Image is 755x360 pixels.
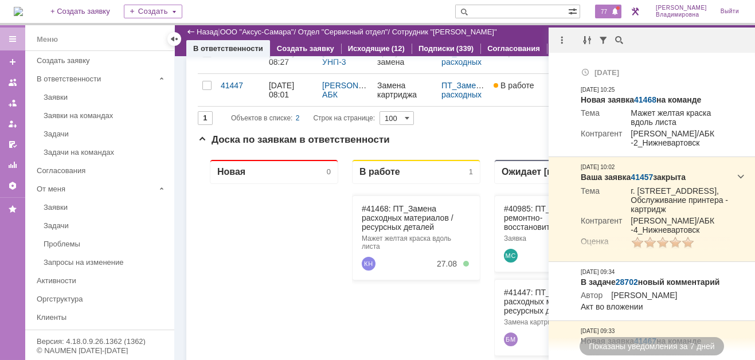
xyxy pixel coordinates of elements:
[306,84,415,92] div: Заявка
[306,168,415,176] div: Замена картриджа
[306,221,415,249] div: #41449: ПТ_Замена расходных материалов / ресурсных деталей
[597,33,611,47] div: Фильтрация
[581,66,730,77] div: [DATE]
[37,313,167,322] div: Клиенты
[221,81,260,90] div: 41447
[39,217,172,234] a: Задачи
[3,73,22,92] a: Заявки на командах
[164,84,273,100] div: Мажет желтая краска вдоль листа
[306,266,320,280] a: Кореванов Александр Сергеевич
[164,54,273,81] div: #41468: ПТ_Замена расходных материалов / ресурсных деталей
[296,111,300,125] div: 2
[581,186,622,216] td: Тема
[408,270,413,276] div: 5. Менее 100%
[413,17,417,26] div: 5
[381,334,401,343] div: 27.08.2025
[37,33,58,46] div: Меню
[392,44,405,53] div: (12)
[581,129,622,150] td: Контрагент
[37,75,155,83] div: В ответственности
[322,81,388,90] a: [PERSON_NAME]
[581,216,622,237] td: Контрагент
[39,143,172,161] a: Задачи на командах
[271,17,275,26] div: 1
[377,48,432,66] div: Требуется замена катриджа
[581,33,594,47] div: Группировка уведомлений
[581,95,701,104] strong: Новая заявка на команде
[487,44,540,53] a: Согласования
[418,44,455,53] a: Подписки
[373,74,437,106] a: Замена картриджа
[39,235,172,253] a: Проблемы
[494,81,534,90] span: В работе
[239,109,259,118] div: 27.08.2025
[603,291,677,302] td: [PERSON_NAME]
[39,88,172,106] a: Заявки
[634,95,656,104] a: 41468
[581,268,615,277] div: [DATE] 09:34
[581,277,719,287] strong: В задаче новый комментарий
[306,138,415,165] div: #41447: ПТ_Замена расходных материалов / ресурсных деталей
[269,81,296,99] div: [DATE] 08:01
[581,173,686,182] strong: Ваша заявка закрыта
[306,54,409,81] a: #40985: ПТ_ диагностика/ ремонтно-восстановительные работы
[231,111,375,125] i: Строк на странице:
[408,186,413,192] div: 2. Менее 25%
[39,198,172,216] a: Заявки
[269,48,296,66] div: [DATE] 08:27
[14,7,23,16] img: logo
[32,290,172,308] a: Оргструктура
[377,81,432,99] div: Замена картриджа
[373,41,437,73] a: Требуется замена катриджа
[656,11,707,18] span: Владимировна
[32,272,172,289] a: Активности
[306,317,415,325] div: Заявка на картриджи
[44,111,167,120] div: Заявки на командах
[381,268,401,277] div: 27.08.2025
[37,185,155,193] div: От меня
[264,41,318,73] a: [DATE] 08:27
[198,134,390,145] span: Доска по заявкам в ответственности
[306,182,320,196] a: Бабкина Марина Олеговна
[448,54,557,81] div: #41463: ПТ_Замена расходных материалов / ресурсных деталей
[622,216,730,237] td: [PERSON_NAME]/АБК -4_Нижневартовск
[306,54,415,81] div: #40985: ПТ_ диагностика/ ремонтно-восстановительные работы
[306,305,415,314] div: #41461: Прочее
[568,5,580,16] span: Расширенный поиск
[581,85,615,95] div: [DATE] 10:25
[581,302,677,314] td: Акт во вложении
[3,135,22,154] a: Мои согласования
[220,28,298,36] div: /
[581,108,622,129] td: Тема
[218,27,220,36] div: |
[489,41,550,73] a: В работе
[622,186,730,216] td: г. [STREET_ADDRESS], Обслуживание принтера - картридж
[37,56,167,65] div: Создать заявку
[456,44,474,53] div: (339)
[613,33,627,47] div: Поиск по тексту
[581,327,615,336] div: [DATE] 09:33
[348,44,390,53] a: Исходящие
[408,335,413,341] div: 5. Менее 100%
[298,28,388,36] a: Отдел "Сервисный отдел"
[306,138,398,165] a: #41447: ПТ_Замена расходных материалов / ресурсных деталей
[306,252,415,260] div: Требуется замена катриджа
[622,108,730,129] td: Мажет желтая краска вдоль листа
[129,17,133,26] div: 0
[322,57,411,103] a: УНП-3 _Орехово-Емаковское мр. ([GEOGRAPHIC_DATA])
[581,163,615,172] div: [DATE] 10:02
[37,64,62,73] span: [DATE]
[322,90,391,108] a: АБК -1_Нижневартовск
[556,33,569,47] div: Действия с уведомлениями
[306,305,365,314] a: #41461: Прочее
[39,107,172,124] a: Заявки на командах
[656,5,707,11] span: [PERSON_NAME]
[597,7,611,15] span: 77
[322,48,368,66] div: /
[162,16,202,27] div: В работе
[167,32,181,46] div: Скрыть меню
[265,111,271,116] div: 5. Менее 100%
[32,308,172,326] a: Клиенты
[581,291,603,302] td: Автор
[193,44,263,53] a: В ответственности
